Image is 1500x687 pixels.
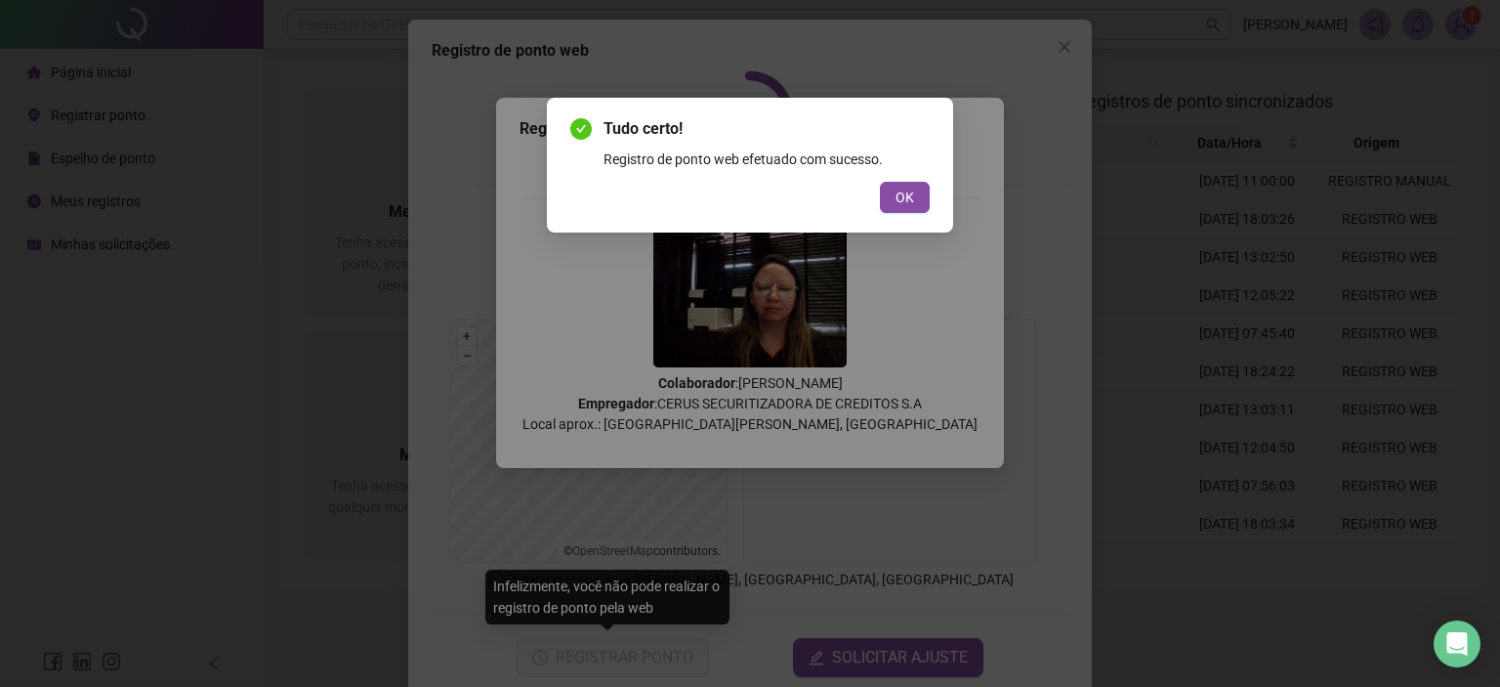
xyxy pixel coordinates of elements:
[604,117,930,141] span: Tudo certo!
[1434,621,1480,667] div: Open Intercom Messenger
[896,187,914,208] span: OK
[570,118,592,140] span: check-circle
[880,182,930,213] button: OK
[604,149,930,170] div: Registro de ponto web efetuado com sucesso.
